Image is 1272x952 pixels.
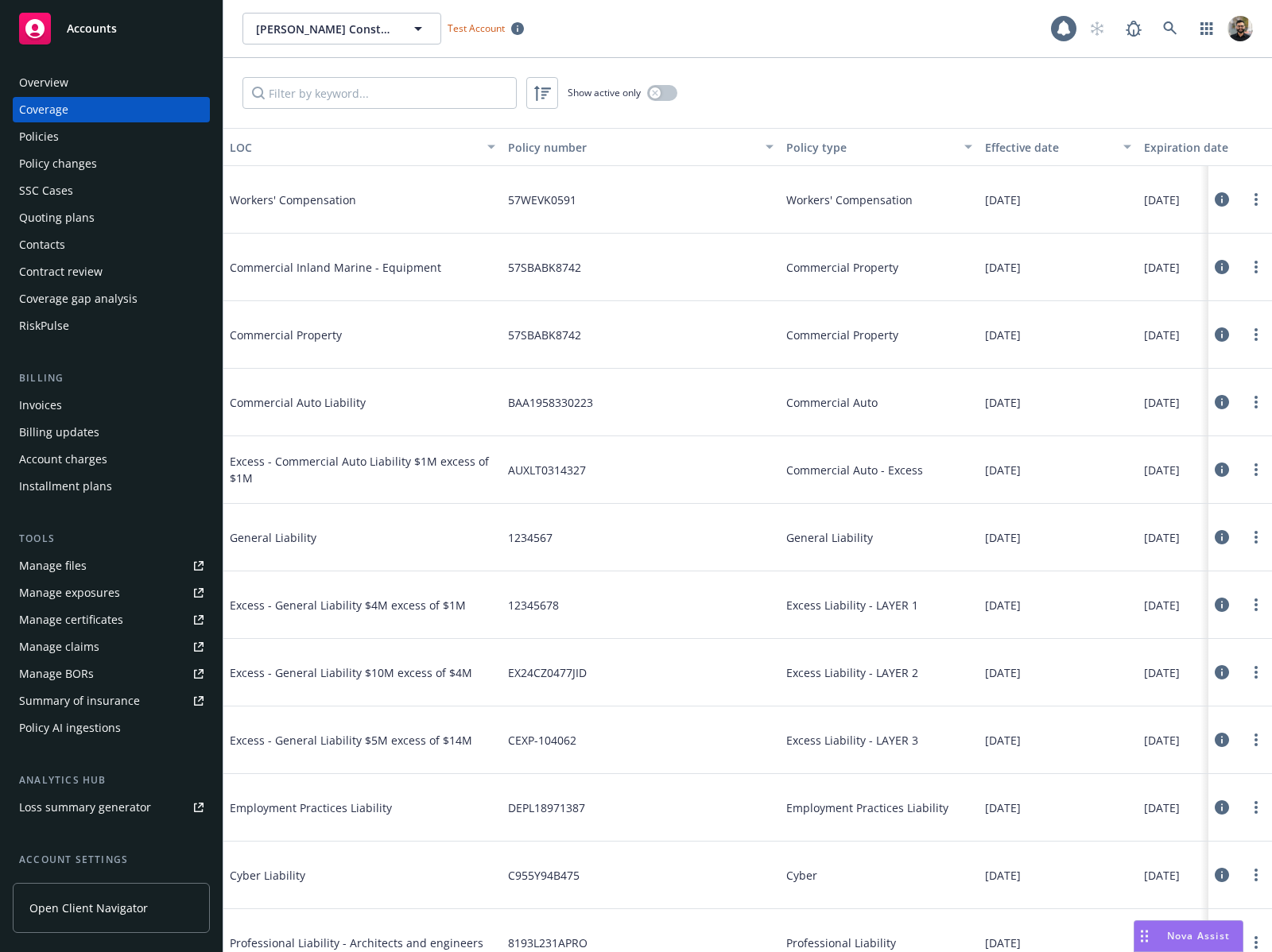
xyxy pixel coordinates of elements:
span: Commercial Auto - Excess [786,462,923,478]
span: [DATE] [1144,799,1180,816]
span: C955Y94B475 [508,867,580,884]
a: more [1247,190,1266,209]
span: General Liability [786,529,873,546]
a: Contract review [13,259,210,284]
a: Switch app [1191,13,1223,45]
a: Invoices [13,393,210,418]
div: Manage BORs [19,661,94,687]
a: more [1247,730,1266,749]
div: Coverage [19,97,68,122]
span: Excess Liability - LAYER 3 [786,732,918,749]
div: Drag to move [1134,921,1154,951]
span: Excess - General Liability $4M excess of $1M [230,597,468,613]
span: 8193L231APRO [508,935,588,951]
a: Manage claims [13,634,210,660]
span: BAA1958330223 [508,394,593,411]
div: Effective date [985,139,1114,156]
a: more [1247,325,1266,344]
span: AUXLT0314327 [508,462,586,478]
a: Start snowing [1081,13,1113,45]
span: Commercial Auto [786,394,878,411]
a: Manage certificates [13,607,210,633]
a: Manage exposures [13,580,210,606]
span: Commercial Property [786,259,898,276]
button: LOC [223,128,502,166]
span: Workers' Compensation [230,192,468,208]
span: [DATE] [1144,327,1180,343]
div: Contacts [19,232,65,257]
span: General Liability [230,529,468,546]
div: Contract review [19,259,103,284]
span: [DATE] [985,597,1021,613]
a: Policy AI ingestions [13,715,210,741]
div: LOC [230,139,478,156]
div: Overview [19,70,68,95]
div: Billing [13,370,210,386]
span: Professional Liability [786,935,896,951]
span: Test Account [448,21,505,35]
div: SSC Cases [19,178,73,203]
span: Cyber Liability [230,867,468,884]
a: more [1247,460,1266,479]
span: EX24CZ0477JID [508,664,587,681]
span: [DATE] [1144,192,1180,208]
a: Installment plans [13,474,210,499]
a: SSC Cases [13,178,210,203]
span: Excess Liability - LAYER 1 [786,597,918,613]
a: RiskPulse [13,313,210,339]
span: Workers' Compensation [786,192,913,208]
div: Policy type [786,139,955,156]
a: Policy changes [13,151,210,176]
a: Manage files [13,553,210,579]
span: [DATE] [1144,732,1180,749]
span: Excess - Commercial Auto Liability $1M excess of $1M [230,453,495,486]
button: [PERSON_NAME] Construction [242,13,441,45]
div: Installment plans [19,474,112,499]
div: Account charges [19,447,107,472]
span: [DATE] [985,867,1021,884]
span: Commercial Inland Marine - Equipment [230,259,468,276]
span: [DATE] [985,462,1021,478]
div: Manage exposures [19,580,120,606]
span: [DATE] [985,935,1021,951]
div: RiskPulse [19,313,69,339]
a: Policies [13,124,210,149]
a: Search [1154,13,1186,45]
div: Billing updates [19,420,99,445]
div: Loss summary generator [19,795,151,820]
span: [DATE] [985,259,1021,276]
span: Employment Practices Liability [786,799,948,816]
span: Test Account [441,20,530,37]
a: more [1247,257,1266,277]
span: CEXP-104062 [508,732,576,749]
span: Employment Practices Liability [230,799,468,816]
span: [DATE] [985,192,1021,208]
span: [DATE] [985,394,1021,411]
span: [DATE] [1144,664,1180,681]
a: Billing updates [13,420,210,445]
span: [DATE] [985,664,1021,681]
a: more [1247,528,1266,547]
a: Quoting plans [13,205,210,230]
a: Manage BORs [13,661,210,687]
span: [DATE] [1144,259,1180,276]
span: 12345678 [508,597,559,613]
input: Filter by keyword... [242,77,517,109]
span: [DATE] [1144,529,1180,546]
div: Policy number [508,139,756,156]
span: Accounts [67,22,117,35]
a: Overview [13,70,210,95]
a: Coverage gap analysis [13,286,210,312]
a: more [1247,798,1266,817]
a: Contacts [13,232,210,257]
span: Cyber [786,867,817,884]
span: [PERSON_NAME] Construction [256,21,394,37]
div: Policies [19,124,59,149]
div: Manage files [19,553,87,579]
a: more [1247,933,1266,952]
div: Tools [13,531,210,547]
button: Policy type [780,128,979,166]
a: Report a Bug [1118,13,1150,45]
span: [DATE] [985,732,1021,749]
